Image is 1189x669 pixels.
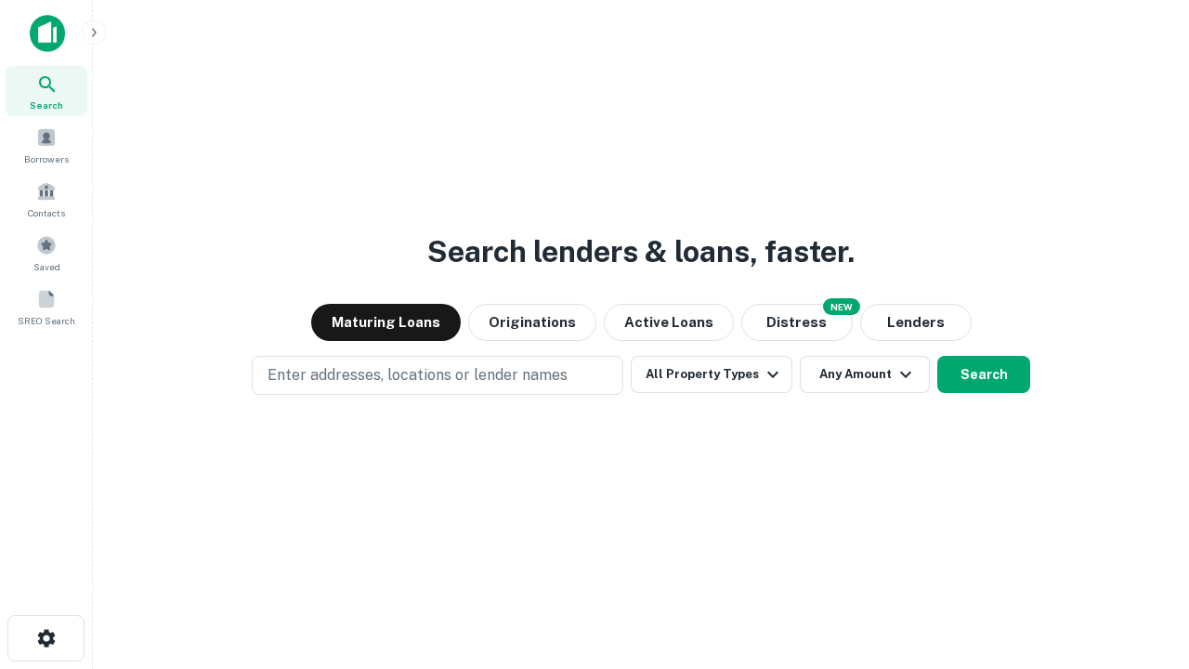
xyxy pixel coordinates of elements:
[252,356,623,395] button: Enter addresses, locations or lender names
[468,304,596,341] button: Originations
[1096,520,1189,610] iframe: Chat Widget
[631,356,792,393] button: All Property Types
[24,151,69,166] span: Borrowers
[33,259,60,274] span: Saved
[268,364,568,387] p: Enter addresses, locations or lender names
[6,174,87,224] a: Contacts
[30,15,65,52] img: capitalize-icon.png
[604,304,734,341] button: Active Loans
[6,66,87,116] a: Search
[823,298,860,315] div: NEW
[6,282,87,332] a: SREO Search
[427,230,855,274] h3: Search lenders & loans, faster.
[6,120,87,170] a: Borrowers
[18,313,75,328] span: SREO Search
[741,304,853,341] button: Search distressed loans with lien and other non-mortgage details.
[6,228,87,278] a: Saved
[30,98,63,112] span: Search
[937,356,1030,393] button: Search
[311,304,461,341] button: Maturing Loans
[860,304,972,341] button: Lenders
[800,356,930,393] button: Any Amount
[28,205,65,220] span: Contacts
